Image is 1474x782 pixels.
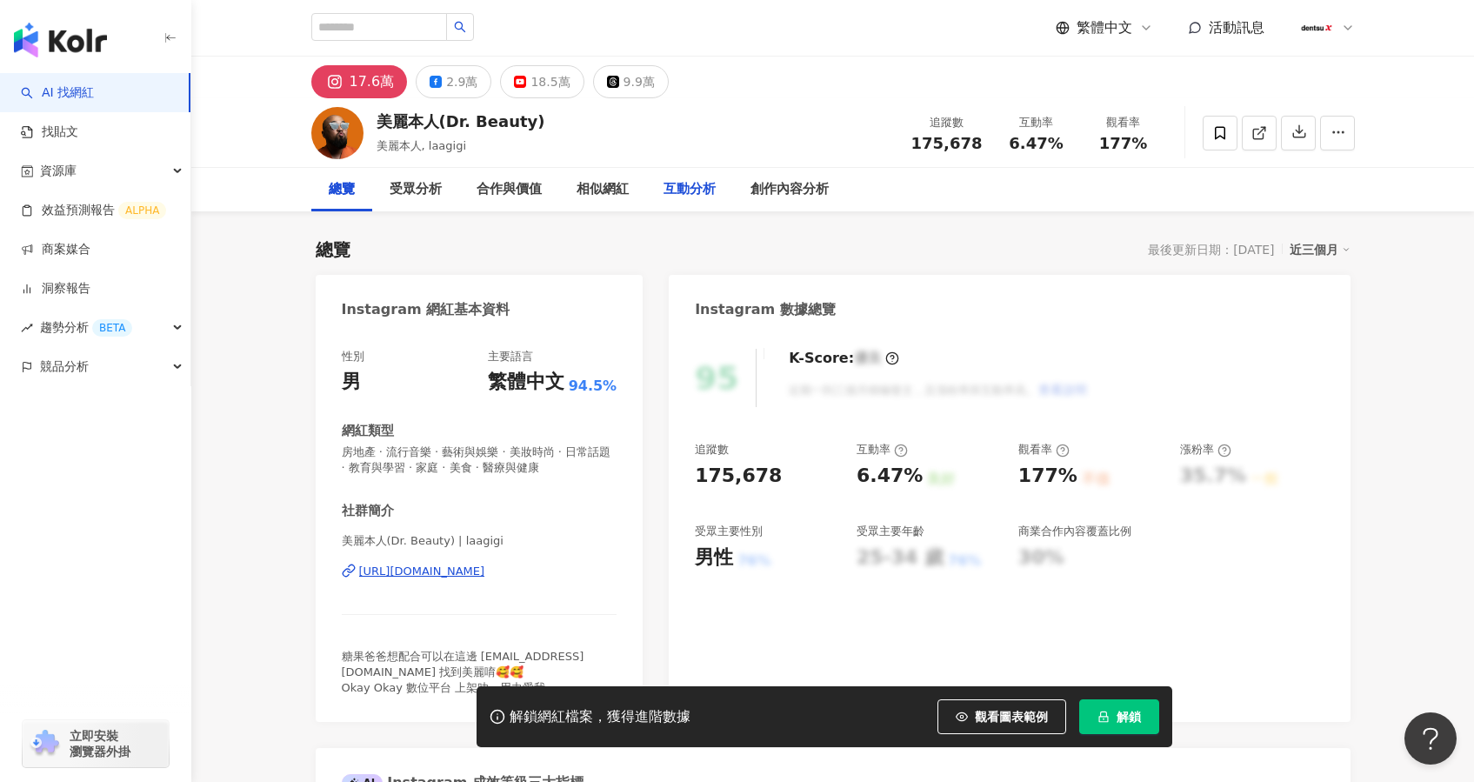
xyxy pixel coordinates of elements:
span: lock [1097,711,1110,723]
div: 17.6萬 [350,70,395,94]
div: 互動率 [857,442,908,458]
span: 175,678 [911,134,983,152]
span: 繁體中文 [1077,18,1132,37]
button: 解鎖 [1079,699,1159,734]
div: K-Score : [789,349,899,368]
span: 活動訊息 [1209,19,1264,36]
div: 近三個月 [1290,238,1351,261]
div: 受眾主要年齡 [857,524,924,539]
img: 180x180px_JPG.jpg [1300,11,1333,44]
div: 男 [342,369,361,396]
a: 洞察報告 [21,280,90,297]
span: 94.5% [569,377,617,396]
div: Instagram 數據總覽 [695,300,836,319]
a: 商案媒合 [21,241,90,258]
a: chrome extension立即安裝 瀏覽器外掛 [23,720,169,767]
button: 觀看圖表範例 [937,699,1066,734]
div: 175,678 [695,463,782,490]
span: 觀看圖表範例 [975,710,1048,724]
span: 美麗本人(Dr. Beauty) | laagigi [342,533,617,549]
div: 創作內容分析 [750,179,829,200]
div: 漲粉率 [1180,442,1231,458]
button: 2.9萬 [416,65,491,98]
span: 糖果爸爸想配合可以在這邊 [EMAIL_ADDRESS][DOMAIN_NAME] 找到美麗唷🥰🥰 Okay Okay 數位平台 上架叻，用力愛我 [342,650,584,694]
span: rise [21,322,33,334]
a: 效益預測報告ALPHA [21,202,166,219]
div: 2.9萬 [446,70,477,94]
div: 總覽 [316,237,350,262]
div: Instagram 網紅基本資料 [342,300,510,319]
div: 互動分析 [664,179,716,200]
span: search [454,21,466,33]
button: 17.6萬 [311,65,408,98]
div: 6.47% [857,463,923,490]
div: BETA [92,319,132,337]
div: 追蹤數 [911,114,983,131]
div: 最後更新日期：[DATE] [1148,243,1274,257]
span: 房地產 · 流行音樂 · 藝術與娛樂 · 美妝時尚 · 日常話題 · 教育與學習 · 家庭 · 美食 · 醫療與健康 [342,444,617,476]
button: 18.5萬 [500,65,584,98]
img: logo [14,23,107,57]
span: 立即安裝 瀏覽器外掛 [70,728,130,759]
img: chrome extension [28,730,62,758]
div: 合作與價值 [477,179,542,200]
div: 互動率 [1004,114,1070,131]
div: 177% [1018,463,1077,490]
a: searchAI 找網紅 [21,84,94,102]
div: 觀看率 [1018,442,1070,458]
a: [URL][DOMAIN_NAME] [342,564,617,579]
span: 資源庫 [40,151,77,190]
div: 社群簡介 [342,502,394,520]
div: 受眾分析 [390,179,442,200]
div: 解鎖網紅檔案，獲得進階數據 [510,708,690,726]
span: 趨勢分析 [40,308,132,347]
div: 網紅類型 [342,422,394,440]
div: 觀看率 [1090,114,1157,131]
div: 總覽 [329,179,355,200]
div: 9.9萬 [624,70,655,94]
div: 相似網紅 [577,179,629,200]
div: [URL][DOMAIN_NAME] [359,564,485,579]
span: 競品分析 [40,347,89,386]
div: 追蹤數 [695,442,729,458]
button: 9.9萬 [593,65,669,98]
div: 性別 [342,349,364,364]
span: 6.47% [1009,135,1063,152]
div: 主要語言 [488,349,533,364]
div: 美麗本人(Dr. Beauty) [377,110,545,132]
div: 繁體中文 [488,369,564,396]
a: 找貼文 [21,124,78,141]
div: 男性 [695,545,733,571]
span: 美麗本人, laagigi [377,139,467,152]
div: 受眾主要性別 [695,524,763,539]
span: 解鎖 [1117,710,1141,724]
div: 18.5萬 [530,70,570,94]
div: 商業合作內容覆蓋比例 [1018,524,1131,539]
span: 177% [1099,135,1148,152]
img: KOL Avatar [311,107,363,159]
